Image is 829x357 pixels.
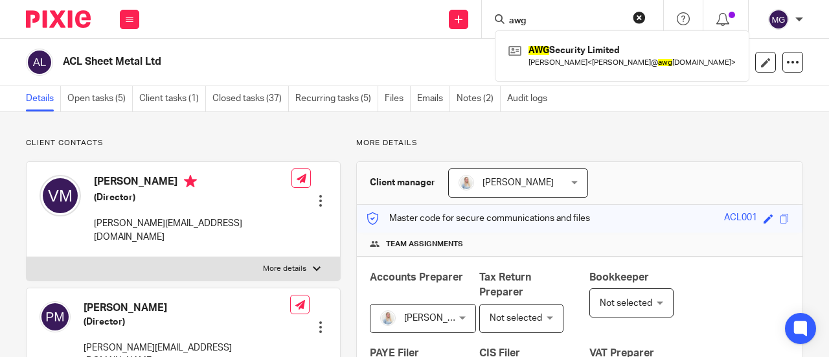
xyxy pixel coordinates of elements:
p: Client contacts [26,138,341,148]
h5: (Director) [84,316,290,328]
a: Files [385,86,411,111]
h4: [PERSON_NAME] [94,175,291,191]
a: Notes (2) [457,86,501,111]
a: Audit logs [507,86,554,111]
span: Team assignments [386,239,463,249]
div: ACL001 [724,211,757,226]
img: svg%3E [26,49,53,76]
span: [PERSON_NAME] [404,314,475,323]
span: [PERSON_NAME] [483,178,554,187]
img: svg%3E [768,9,789,30]
a: Emails [417,86,450,111]
a: Details [26,86,61,111]
h5: (Director) [94,191,291,204]
p: Master code for secure communications and files [367,212,590,225]
a: Closed tasks (37) [212,86,289,111]
h3: Client manager [370,176,435,189]
span: Tax Return Preparer [479,272,531,297]
img: svg%3E [40,175,81,216]
h4: [PERSON_NAME] [84,301,290,315]
a: Client tasks (1) [139,86,206,111]
p: [PERSON_NAME][EMAIL_ADDRESS][DOMAIN_NAME] [94,217,291,244]
p: More details [356,138,803,148]
span: Not selected [490,314,542,323]
img: MC_T&CO_Headshots-25.jpg [380,310,396,326]
input: Search [508,16,624,27]
img: Pixie [26,10,91,28]
p: More details [263,264,306,274]
span: Bookkeeper [589,272,649,282]
i: Primary [184,175,197,188]
button: Clear [633,11,646,24]
span: Not selected [600,299,652,308]
img: MC_T&CO_Headshots-25.jpg [459,175,474,190]
span: Accounts Preparer [370,272,463,282]
a: Open tasks (5) [67,86,133,111]
a: Recurring tasks (5) [295,86,378,111]
img: svg%3E [40,301,71,332]
h2: ACL Sheet Metal Ltd [63,55,514,69]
